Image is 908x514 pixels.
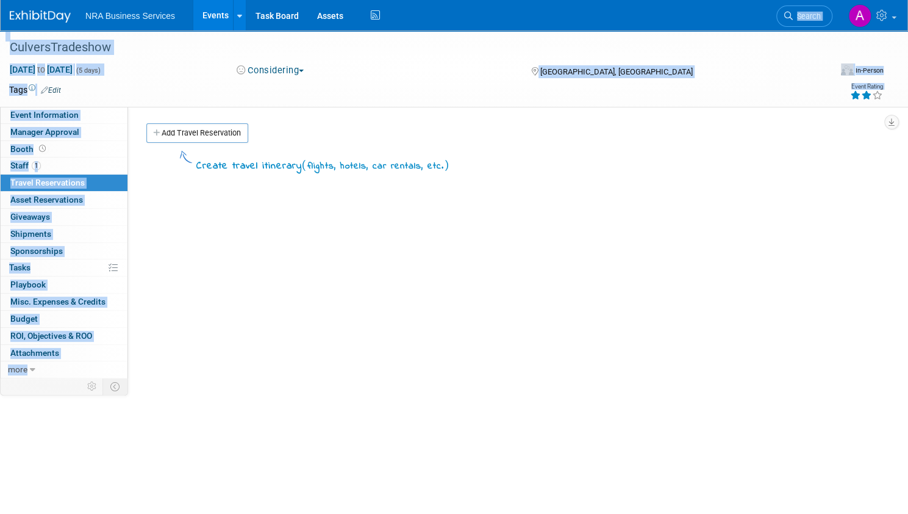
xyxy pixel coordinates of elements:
[1,157,127,174] a: Staff1
[10,348,59,358] span: Attachments
[841,65,853,75] img: Format-Inperson.png
[82,378,103,394] td: Personalize Event Tab Strip
[103,378,128,394] td: Toggle Event Tabs
[1,243,127,259] a: Sponsorships
[10,212,50,222] span: Giveaways
[9,84,61,96] td: Tags
[10,229,51,239] span: Shipments
[10,127,79,137] span: Manager Approval
[1,328,127,344] a: ROI, Objectives & ROO
[1,209,127,225] a: Giveaways
[10,144,48,154] span: Booth
[10,280,46,289] span: Playbook
[850,84,883,90] div: Event Rating
[41,86,61,95] a: Edit
[10,10,71,23] img: ExhibitDay
[196,157,449,174] div: Create travel itinerary
[793,12,821,21] span: Search
[1,294,127,310] a: Misc. Expenses & Credits
[9,64,73,75] span: [DATE] [DATE]
[1,175,127,191] a: Travel Reservations
[1,345,127,361] a: Attachments
[232,64,309,77] button: Considering
[9,262,30,272] span: Tasks
[85,11,175,21] span: NRA Business Services
[10,110,79,120] span: Event Information
[1,361,127,378] a: more
[10,178,85,187] span: Travel Reservations
[35,65,47,74] span: to
[1,311,127,327] a: Budget
[1,141,127,157] a: Booth
[753,63,884,82] div: Event Format
[1,259,127,276] a: Tasks
[10,161,41,170] span: Staff
[848,4,871,27] img: Angela Schuster
[10,246,63,256] span: Sponsorships
[776,5,832,27] a: Search
[5,37,809,59] div: CulversTradeshow
[10,331,92,341] span: ROI, Objectives & ROO
[1,124,127,140] a: Manager Approval
[10,314,38,324] span: Budget
[10,297,105,306] span: Misc. Expenses & Credits
[1,226,127,242] a: Shipments
[540,67,693,76] span: [GEOGRAPHIC_DATA], [GEOGRAPHIC_DATA]
[146,123,248,143] a: Add Travel Reservation
[37,144,48,153] span: Booth not reserved yet
[75,67,101,74] span: (5 days)
[1,107,127,123] a: Event Information
[855,66,884,75] div: In-Person
[8,364,27,374] span: more
[10,195,83,205] span: Asset Reservations
[1,277,127,293] a: Playbook
[32,161,41,170] span: 1
[444,159,449,171] span: )
[302,159,307,171] span: (
[1,192,127,208] a: Asset Reservations
[307,159,444,173] span: flights, hotels, car rentals, etc.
